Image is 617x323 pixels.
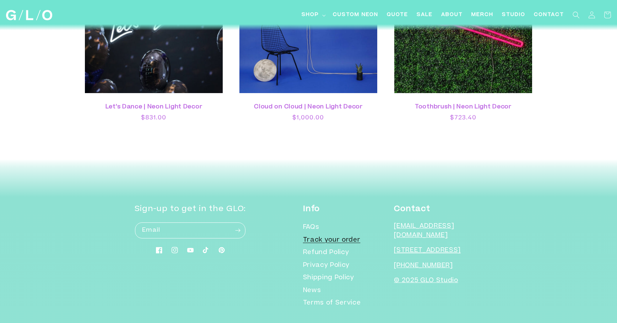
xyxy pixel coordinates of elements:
span: Studio [502,11,525,19]
a: FAQs [303,223,319,234]
a: Privacy Policy [303,259,350,272]
a: Quote [383,7,412,23]
strong: Info [303,205,320,213]
span: Contact [534,11,564,19]
p: [PHONE_NUMBER] [394,262,482,271]
p: © 2025 GLO Studio [394,276,482,286]
a: Refund Policy [303,247,349,259]
span: Quote [387,11,408,19]
span: SALE [417,11,433,19]
a: Studio [498,7,530,23]
a: News [303,285,321,297]
summary: Shop [297,7,329,23]
a: Toothbrush | Neon Light Decor [415,103,512,111]
img: GLO Studio [6,10,52,20]
a: Terms of Service [303,297,361,310]
a: Contact [530,7,568,23]
a: [STREET_ADDRESS] [394,248,461,254]
iframe: Chat Widget [489,224,617,323]
a: Custom Neon [329,7,383,23]
a: SALE [412,7,437,23]
span: Custom Neon [333,11,378,19]
span: Merch [471,11,493,19]
a: GLO Studio [4,7,55,23]
button: Subscribe [230,222,245,239]
p: [EMAIL_ADDRESS][DOMAIN_NAME] [394,222,482,240]
a: Let's Dance | Neon Light Decor [105,103,202,111]
a: Merch [467,7,498,23]
a: Track your order [303,234,361,247]
a: About [437,7,467,23]
summary: Search [568,7,584,23]
h2: Sign-up to get in the GLO: [135,204,246,215]
a: Shipping Policy [303,272,354,285]
span: Shop [302,11,319,19]
strong: Contact [394,205,430,213]
a: Cloud on Cloud | Neon Light Decor [254,103,363,111]
input: Email [135,222,245,238]
span: About [441,11,463,19]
